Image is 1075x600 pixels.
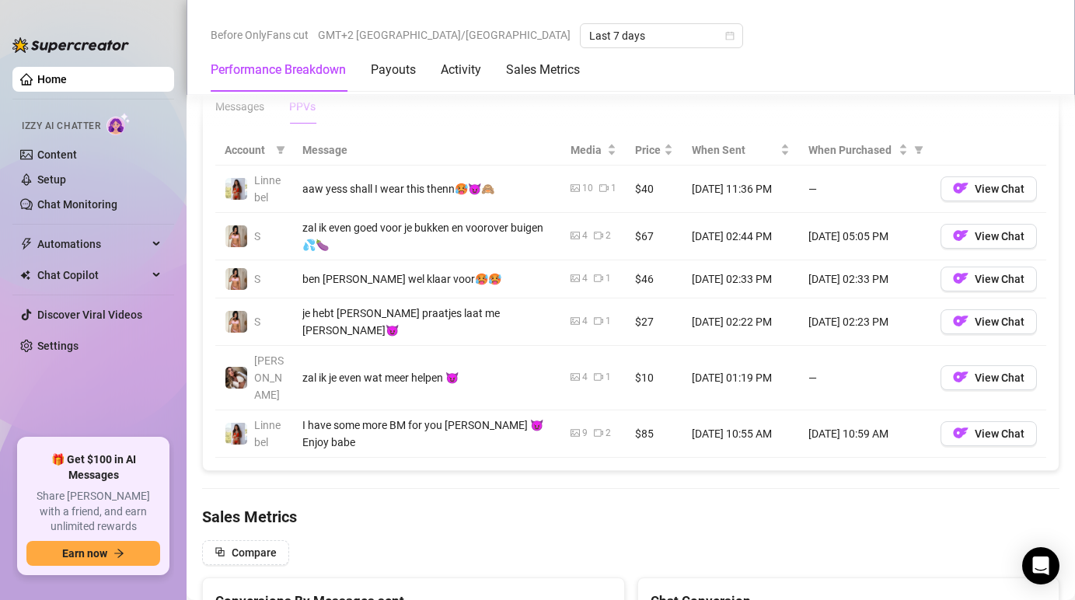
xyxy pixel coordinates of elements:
[626,346,682,410] td: $10
[254,273,260,285] span: S
[799,260,931,298] td: [DATE] 02:33 PM
[232,546,277,559] span: Compare
[254,354,284,401] span: [PERSON_NAME]
[682,260,799,298] td: [DATE] 02:33 PM
[302,219,552,253] div: zal ik even goed voor je bukken en voorover buigen 💦🍆
[225,311,247,333] img: S
[594,274,603,283] span: video-camera
[62,547,107,560] span: Earn now
[582,181,593,196] div: 10
[318,23,571,47] span: GMT+2 [GEOGRAPHIC_DATA]/[GEOGRAPHIC_DATA]
[225,178,247,200] img: Linnebel
[26,541,160,566] button: Earn nowarrow-right
[594,372,603,382] span: video-camera
[606,426,611,441] div: 2
[808,141,895,159] span: When Purchased
[799,135,931,166] th: When Purchased
[941,365,1037,390] button: OFView Chat
[682,410,799,458] td: [DATE] 10:55 AM
[682,213,799,260] td: [DATE] 02:44 PM
[571,274,580,283] span: picture
[582,228,588,243] div: 4
[37,198,117,211] a: Chat Monitoring
[582,314,588,329] div: 4
[692,141,777,159] span: When Sent
[571,183,580,193] span: picture
[941,431,1037,443] a: OFView Chat
[254,316,260,328] span: S
[799,346,931,410] td: —
[276,145,285,155] span: filter
[302,270,552,288] div: ben [PERSON_NAME] wel klaar voor🥵🥵
[626,260,682,298] td: $46
[682,298,799,346] td: [DATE] 02:22 PM
[20,270,30,281] img: Chat Copilot
[225,225,247,247] img: S
[22,119,100,134] span: Izzy AI Chatter
[12,37,129,53] img: logo-BBDzfeDw.svg
[626,135,682,166] th: Price
[26,489,160,535] span: Share [PERSON_NAME] with a friend, and earn unlimited rewards
[225,423,247,445] img: Linnebel
[606,228,611,243] div: 2
[37,340,79,352] a: Settings
[273,138,288,162] span: filter
[582,271,588,286] div: 4
[941,375,1037,387] a: OFView Chat
[682,166,799,213] td: [DATE] 11:36 PM
[953,270,969,286] img: OF
[611,181,616,196] div: 1
[26,452,160,483] span: 🎁 Get $100 in AI Messages
[37,173,66,186] a: Setup
[953,228,969,243] img: OF
[911,138,927,162] span: filter
[975,427,1024,440] span: View Chat
[941,224,1037,249] button: OFView Chat
[571,231,580,240] span: picture
[37,148,77,161] a: Content
[571,372,580,382] span: picture
[682,346,799,410] td: [DATE] 01:19 PM
[37,232,148,256] span: Automations
[571,428,580,438] span: picture
[914,145,923,155] span: filter
[37,73,67,85] a: Home
[799,213,931,260] td: [DATE] 05:05 PM
[225,268,247,290] img: S
[975,230,1024,242] span: View Chat
[626,166,682,213] td: $40
[594,231,603,240] span: video-camera
[941,186,1037,198] a: OFView Chat
[302,180,552,197] div: aaw yess shall I wear this thenn🥵😈🙈
[606,271,611,286] div: 1
[289,98,316,115] div: PPVs
[211,23,309,47] span: Before OnlyFans cut
[626,410,682,458] td: $85
[506,61,580,79] div: Sales Metrics
[225,367,247,389] img: Kelly
[37,263,148,288] span: Chat Copilot
[606,370,611,385] div: 1
[113,548,124,559] span: arrow-right
[599,183,609,193] span: video-camera
[215,98,264,115] div: Messages
[225,141,270,159] span: Account
[941,267,1037,291] button: OFView Chat
[975,183,1024,195] span: View Chat
[254,419,281,448] span: Linnebel
[1022,547,1059,584] div: Open Intercom Messenger
[941,276,1037,288] a: OFView Chat
[594,428,603,438] span: video-camera
[941,319,1037,331] a: OFView Chat
[941,176,1037,201] button: OFView Chat
[941,309,1037,334] button: OFView Chat
[582,426,588,441] div: 9
[20,238,33,250] span: thunderbolt
[571,316,580,326] span: picture
[302,417,552,451] div: I have some more BM for you [PERSON_NAME] 😈 Enjoy babe
[293,135,561,166] th: Message
[441,61,481,79] div: Activity
[799,166,931,213] td: —
[635,141,661,159] span: Price
[371,61,416,79] div: Payouts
